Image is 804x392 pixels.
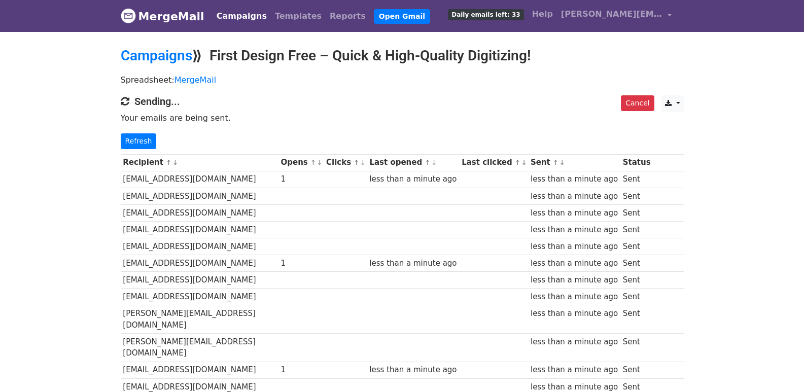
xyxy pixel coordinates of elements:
a: ↑ [515,159,520,166]
a: ↑ [553,159,558,166]
th: Clicks [324,154,367,171]
div: less than a minute ago [531,308,618,319]
td: [PERSON_NAME][EMAIL_ADDRESS][DOMAIN_NAME] [121,305,278,334]
td: [EMAIL_ADDRESS][DOMAIN_NAME] [121,272,278,289]
th: Recipient [121,154,278,171]
a: Templates [271,6,326,26]
td: [EMAIL_ADDRESS][DOMAIN_NAME] [121,204,278,221]
td: Sent [620,334,653,362]
a: ↑ [354,159,359,166]
td: [EMAIL_ADDRESS][DOMAIN_NAME] [121,238,278,255]
a: MergeMail [121,6,204,27]
a: ↓ [317,159,323,166]
td: [EMAIL_ADDRESS][DOMAIN_NAME] [121,188,278,204]
div: less than a minute ago [531,191,618,202]
td: [EMAIL_ADDRESS][DOMAIN_NAME] [121,289,278,305]
div: less than a minute ago [531,173,618,185]
td: Sent [620,305,653,334]
span: Daily emails left: 33 [448,9,523,20]
div: less than a minute ago [531,224,618,236]
h4: Sending... [121,95,684,108]
th: Last opened [367,154,460,171]
th: Last clicked [459,154,528,171]
td: Sent [620,289,653,305]
h2: ⟫ First Design Free – Quick & High-Quality Digitizing! [121,47,684,64]
div: less than a minute ago [369,173,457,185]
a: Reports [326,6,370,26]
div: less than a minute ago [531,364,618,376]
td: [EMAIL_ADDRESS][DOMAIN_NAME] [121,255,278,272]
td: [PERSON_NAME][EMAIL_ADDRESS][DOMAIN_NAME] [121,334,278,362]
a: Open Gmail [374,9,430,24]
td: [EMAIL_ADDRESS][DOMAIN_NAME] [121,171,278,188]
a: MergeMail [174,75,216,85]
a: [PERSON_NAME][EMAIL_ADDRESS][DOMAIN_NAME] [557,4,676,28]
td: [EMAIL_ADDRESS][DOMAIN_NAME] [121,362,278,378]
a: Daily emails left: 33 [444,4,528,24]
a: ↓ [360,159,366,166]
span: [PERSON_NAME][EMAIL_ADDRESS][DOMAIN_NAME] [561,8,662,20]
div: less than a minute ago [531,258,618,269]
div: 1 [281,364,321,376]
div: less than a minute ago [369,258,457,269]
td: [EMAIL_ADDRESS][DOMAIN_NAME] [121,221,278,238]
a: Help [528,4,557,24]
div: less than a minute ago [369,364,457,376]
td: Sent [620,188,653,204]
a: ↓ [431,159,437,166]
a: Refresh [121,133,157,149]
th: Status [620,154,653,171]
img: MergeMail logo [121,8,136,23]
div: less than a minute ago [531,336,618,348]
a: ↑ [166,159,171,166]
td: Sent [620,171,653,188]
a: Cancel [621,95,654,111]
td: Sent [620,204,653,221]
div: less than a minute ago [531,241,618,253]
td: Sent [620,238,653,255]
div: less than a minute ago [531,291,618,303]
th: Sent [528,154,620,171]
a: Campaigns [121,47,192,64]
td: Sent [620,255,653,272]
div: 1 [281,258,321,269]
p: Spreadsheet: [121,75,684,85]
td: Sent [620,221,653,238]
a: ↓ [560,159,565,166]
a: Campaigns [213,6,271,26]
td: Sent [620,362,653,378]
a: ↓ [521,159,527,166]
div: less than a minute ago [531,274,618,286]
p: Your emails are being sent. [121,113,684,123]
a: ↓ [172,159,178,166]
th: Opens [278,154,324,171]
div: less than a minute ago [531,207,618,219]
a: ↑ [310,159,316,166]
div: 1 [281,173,321,185]
td: Sent [620,272,653,289]
a: ↑ [425,159,430,166]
